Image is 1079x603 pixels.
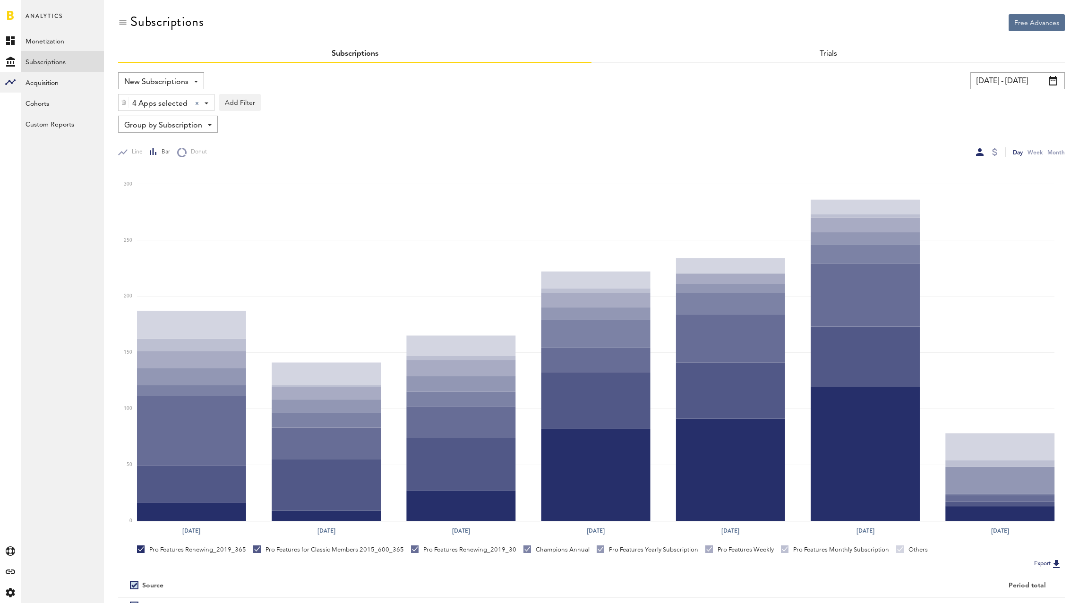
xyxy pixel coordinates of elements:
a: Acquisition [21,72,104,93]
a: Subscriptions [21,51,104,72]
div: Pro Features Weekly [705,545,774,554]
div: Pro Features for Classic Members 2015_600_365 [253,545,404,554]
text: [DATE] [317,527,335,535]
a: Subscriptions [332,50,378,58]
div: Champions Annual [523,545,590,554]
text: 200 [124,294,132,299]
span: Support [20,7,54,15]
text: [DATE] [722,527,740,535]
div: Clear [195,102,199,105]
a: Trials [820,50,837,58]
text: [DATE] [182,527,200,535]
div: Source [142,582,163,590]
text: 0 [129,519,132,524]
text: [DATE] [992,527,1010,535]
text: 300 [124,182,132,187]
text: [DATE] [587,527,605,535]
div: Subscriptions [130,14,204,29]
text: 150 [124,350,132,355]
span: Bar [157,148,170,156]
img: trash_awesome_blue.svg [121,99,127,106]
button: Free Advances [1009,14,1065,31]
text: 50 [127,463,132,467]
span: Analytics [26,10,63,30]
button: Export [1031,558,1065,570]
div: Delete [119,94,129,110]
a: Monetization [21,30,104,51]
div: Pro Features Monthly Subscription [781,545,889,554]
div: Pro Features Yearly Subscription [597,545,698,554]
text: 100 [124,407,132,411]
span: Line [128,148,143,156]
a: Cohorts [21,93,104,113]
span: New Subscriptions [124,74,188,90]
text: [DATE] [856,527,874,535]
text: [DATE] [452,527,470,535]
div: Pro Features Renewing_2019_30 [411,545,516,554]
img: Export [1051,558,1062,569]
span: Donut [187,148,207,156]
div: Day [1013,147,1023,157]
div: Month [1047,147,1065,157]
button: Add Filter [219,94,261,111]
div: Pro Features Renewing_2019_365 [137,545,246,554]
text: 250 [124,238,132,243]
span: Group by Subscription [124,118,202,134]
div: Others [896,545,928,554]
div: Week [1028,147,1043,157]
a: Custom Reports [21,113,104,134]
div: Period total [603,582,1046,590]
span: 4 Apps selected [132,96,188,112]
